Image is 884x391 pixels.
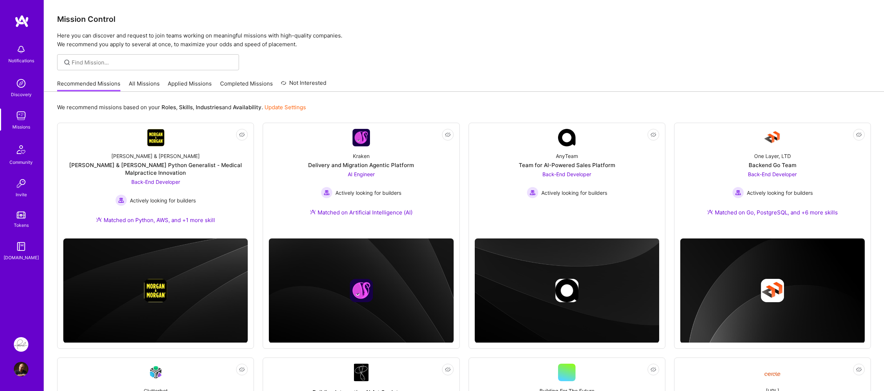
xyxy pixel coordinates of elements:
[14,362,28,376] img: User Avatar
[63,129,248,233] a: Company Logo[PERSON_NAME] & [PERSON_NAME][PERSON_NAME] & [PERSON_NAME] Python Generalist - Medica...
[310,209,316,215] img: Ateam Purple Icon
[269,129,453,233] a: Company LogoKrakenDelivery and Migration Agentic PlatformAI Engineer Actively looking for builder...
[11,91,32,98] div: Discovery
[445,132,451,138] i: icon EyeClosed
[239,132,245,138] i: icon EyeClosed
[147,129,164,146] img: Company Logo
[475,129,659,233] a: Company LogoAnyTeamTeam for AI-Powered Sales PlatformBack-End Developer Actively looking for buil...
[12,141,30,158] img: Community
[220,80,273,92] a: Completed Missions
[650,132,656,138] i: icon EyeClosed
[12,362,30,376] a: User Avatar
[541,189,607,197] span: Actively looking for builders
[111,152,200,160] div: [PERSON_NAME] & [PERSON_NAME]
[196,104,222,111] b: Industries
[239,367,245,372] i: icon EyeClosed
[354,364,369,381] img: Company Logo
[749,161,796,169] div: Backend Go Team
[264,104,306,111] a: Update Settings
[650,367,656,372] i: icon EyeClosed
[680,238,865,343] img: cover
[14,176,28,191] img: Invite
[131,179,180,185] span: Back-End Developer
[144,279,167,302] img: Company logo
[14,76,28,91] img: discovery
[179,104,193,111] b: Skills
[555,279,578,302] img: Company logo
[115,194,127,206] img: Actively looking for builders
[63,58,71,67] i: icon SearchGrey
[764,366,781,378] img: Company Logo
[308,161,414,169] div: Delivery and Migration Agentic Platform
[475,238,659,343] img: cover
[14,42,28,57] img: bell
[8,57,34,64] div: Notifications
[147,364,164,381] img: Company Logo
[14,108,28,123] img: teamwork
[12,337,30,352] a: Pearl: ML Engineering Team
[754,152,791,160] div: One Layer, LTD
[14,239,28,254] img: guide book
[14,337,28,352] img: Pearl: ML Engineering Team
[445,367,451,372] i: icon EyeClosed
[707,209,838,216] div: Matched on Go, PostgreSQL, and +6 more skills
[15,15,29,28] img: logo
[321,187,333,198] img: Actively looking for builders
[130,197,196,204] span: Actively looking for builders
[350,279,373,302] img: Company logo
[233,104,262,111] b: Availability
[72,59,234,66] input: Find Mission...
[732,187,744,198] img: Actively looking for builders
[57,80,120,92] a: Recommended Missions
[353,129,370,146] img: Company Logo
[16,191,27,198] div: Invite
[856,367,862,372] i: icon EyeClosed
[9,158,33,166] div: Community
[542,171,591,177] span: Back-End Developer
[129,80,160,92] a: All Missions
[519,161,615,169] div: Team for AI-Powered Sales Platform
[4,254,39,261] div: [DOMAIN_NAME]
[14,221,29,229] div: Tokens
[558,129,576,146] img: Company Logo
[168,80,212,92] a: Applied Missions
[707,209,713,215] img: Ateam Purple Icon
[63,161,248,177] div: [PERSON_NAME] & [PERSON_NAME] Python Generalist - Medical Malpractice Innovation
[764,129,781,146] img: Company Logo
[96,217,102,222] img: Ateam Purple Icon
[310,209,413,216] div: Matched on Artificial Intelligence (AI)
[335,189,401,197] span: Actively looking for builders
[96,216,215,224] div: Matched on Python, AWS, and +1 more skill
[680,129,865,233] a: Company LogoOne Layer, LTDBackend Go TeamBack-End Developer Actively looking for buildersActively...
[269,238,453,343] img: cover
[748,171,797,177] span: Back-End Developer
[12,123,30,131] div: Missions
[556,152,578,160] div: AnyTeam
[57,103,306,111] p: We recommend missions based on your , , and .
[63,238,248,343] img: cover
[57,15,871,24] h3: Mission Control
[353,152,370,160] div: Kraken
[761,279,784,302] img: Company logo
[281,79,326,92] a: Not Interested
[856,132,862,138] i: icon EyeClosed
[57,31,871,49] p: Here you can discover and request to join teams working on meaningful missions with high-quality ...
[17,212,25,218] img: tokens
[162,104,176,111] b: Roles
[747,189,813,197] span: Actively looking for builders
[527,187,538,198] img: Actively looking for builders
[348,171,375,177] span: AI Engineer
